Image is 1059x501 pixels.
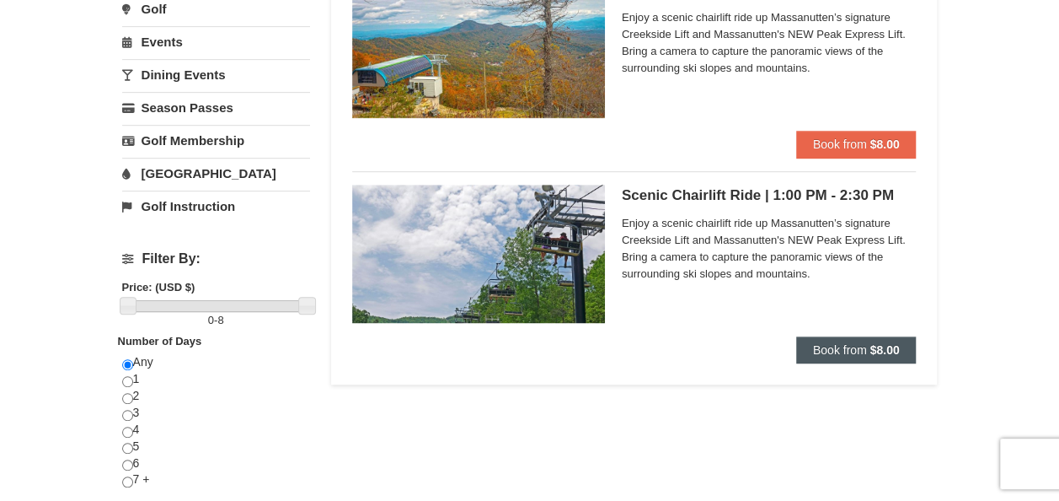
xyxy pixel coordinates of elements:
button: Book from $8.00 [796,131,917,158]
a: Golf Instruction [122,191,310,222]
span: Enjoy a scenic chairlift ride up Massanutten’s signature Creekside Lift and Massanutten's NEW Pea... [622,215,917,283]
label: - [122,312,310,329]
strong: Number of Days [118,335,202,347]
span: Book from [813,137,867,151]
img: 24896431-9-664d1467.jpg [352,185,605,323]
strong: Price: (USD $) [122,281,195,294]
strong: $8.00 [869,343,899,357]
strong: $8.00 [869,137,899,151]
button: Book from $8.00 [796,337,917,364]
a: Season Passes [122,92,310,123]
h5: Scenic Chairlift Ride | 1:00 PM - 2:30 PM [622,187,917,204]
a: [GEOGRAPHIC_DATA] [122,158,310,189]
a: Events [122,26,310,57]
span: 8 [217,314,223,326]
span: 0 [208,314,214,326]
h4: Filter By: [122,251,310,267]
span: Book from [813,343,867,357]
a: Dining Events [122,59,310,90]
span: Enjoy a scenic chairlift ride up Massanutten’s signature Creekside Lift and Massanutten's NEW Pea... [622,9,917,77]
a: Golf Membership [122,125,310,156]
